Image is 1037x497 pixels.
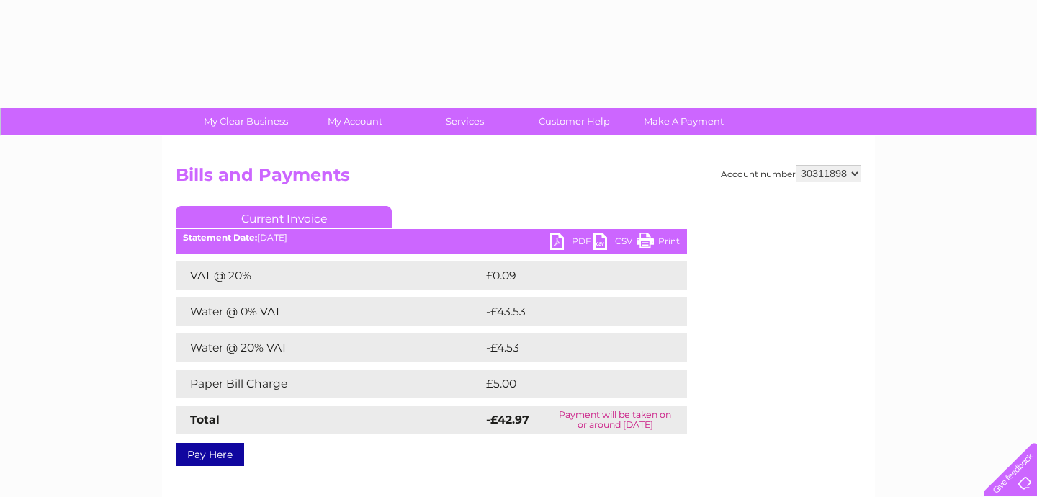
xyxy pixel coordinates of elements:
a: Pay Here [176,443,244,466]
td: -£43.53 [482,297,660,326]
td: Water @ 0% VAT [176,297,482,326]
a: Print [637,233,680,254]
td: Paper Bill Charge [176,370,482,398]
div: Account number [721,165,861,182]
a: Make A Payment [624,108,743,135]
a: My Clear Business [187,108,305,135]
td: -£4.53 [482,333,656,362]
a: Customer Help [515,108,634,135]
a: PDF [550,233,593,254]
h2: Bills and Payments [176,165,861,192]
div: [DATE] [176,233,687,243]
td: £5.00 [482,370,654,398]
b: Statement Date: [183,232,257,243]
td: Payment will be taken on or around [DATE] [543,406,687,434]
a: Current Invoice [176,206,392,228]
td: VAT @ 20% [176,261,482,290]
strong: Total [190,413,220,426]
td: Water @ 20% VAT [176,333,482,362]
strong: -£42.97 [486,413,529,426]
a: My Account [296,108,415,135]
a: Services [405,108,524,135]
td: £0.09 [482,261,654,290]
a: CSV [593,233,637,254]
